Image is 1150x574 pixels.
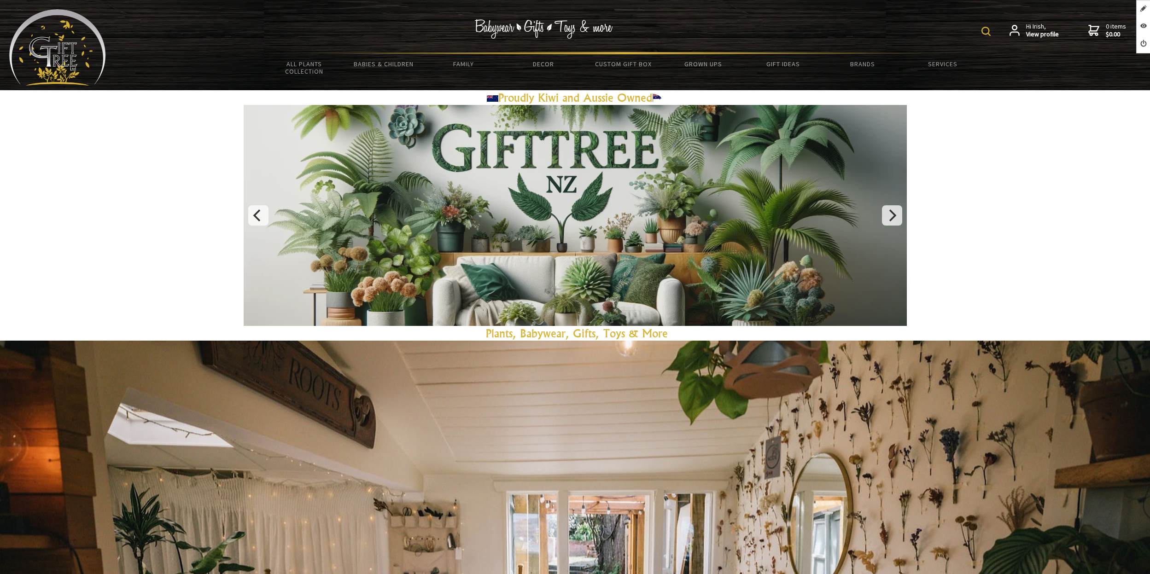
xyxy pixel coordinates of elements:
a: All Plants Collection [264,54,344,81]
a: Hi Irish,View profile [1010,23,1059,39]
button: Next [882,205,902,226]
a: Decor [503,54,583,74]
img: Babyware - Gifts - Toys and more... [9,9,106,86]
a: Custom Gift Box [584,54,663,74]
a: Brands [823,54,903,74]
a: Grown Ups [663,54,743,74]
strong: View profile [1026,30,1059,39]
a: Gift Ideas [743,54,823,74]
img: Babywear - Gifts - Toys & more [475,19,613,39]
a: Proudly Kiwi and Aussie Owned [487,91,664,104]
a: Plants, Babywear, Gifts, Toys & Mor [486,326,662,340]
a: Babies & Children [344,54,424,74]
img: product search [981,27,991,36]
span: Hi Irish, [1026,23,1059,39]
button: Previous [248,205,269,226]
a: Services [903,54,982,74]
strong: $0.00 [1106,30,1126,39]
a: 0 items$0.00 [1088,23,1126,39]
span: 0 items [1106,22,1126,39]
a: Family [424,54,503,74]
